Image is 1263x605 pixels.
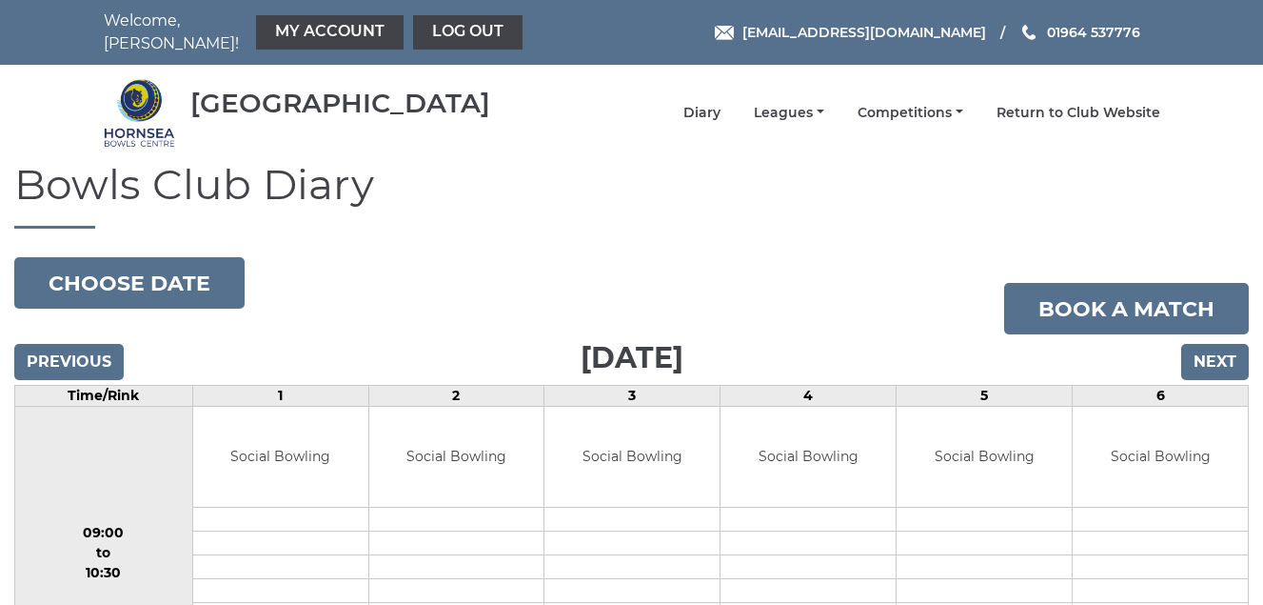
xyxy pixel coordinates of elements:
[193,407,368,507] td: Social Bowling
[104,10,527,55] nav: Welcome, [PERSON_NAME]!
[1047,24,1140,41] span: 01964 537776
[1181,344,1249,380] input: Next
[683,104,720,122] a: Diary
[1022,25,1036,40] img: Phone us
[190,89,490,118] div: [GEOGRAPHIC_DATA]
[897,407,1072,507] td: Social Bowling
[15,386,193,407] td: Time/Rink
[1073,386,1249,407] td: 6
[897,386,1073,407] td: 5
[368,386,544,407] td: 2
[192,386,368,407] td: 1
[14,257,245,309] button: Choose date
[544,407,720,507] td: Social Bowling
[997,104,1160,122] a: Return to Club Website
[754,104,824,122] a: Leagues
[256,15,404,50] a: My Account
[720,386,897,407] td: 4
[720,407,896,507] td: Social Bowling
[715,26,734,40] img: Email
[1019,22,1140,43] a: Phone us 01964 537776
[413,15,523,50] a: Log out
[369,407,544,507] td: Social Bowling
[1073,407,1248,507] td: Social Bowling
[14,161,1249,229] h1: Bowls Club Diary
[858,104,963,122] a: Competitions
[715,22,986,43] a: Email [EMAIL_ADDRESS][DOMAIN_NAME]
[1004,283,1249,334] a: Book a match
[742,24,986,41] span: [EMAIL_ADDRESS][DOMAIN_NAME]
[104,77,175,149] img: Hornsea Bowls Centre
[544,386,720,407] td: 3
[14,344,124,380] input: Previous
